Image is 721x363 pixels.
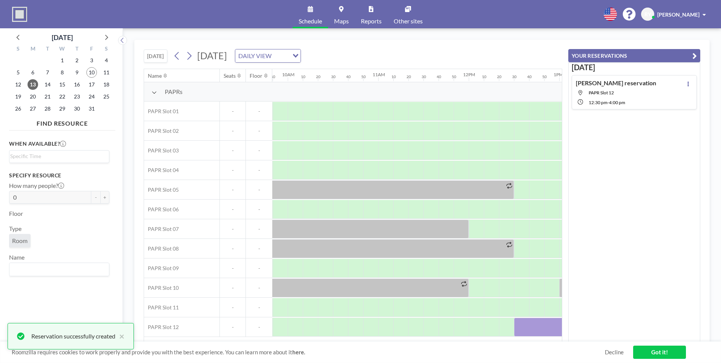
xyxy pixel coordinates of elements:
span: - [246,324,272,331]
span: - [246,206,272,213]
span: Sunday, October 19, 2025 [13,91,23,102]
div: 20 [497,74,502,79]
div: 40 [346,74,351,79]
span: Sunday, October 12, 2025 [13,79,23,90]
div: 10 [391,74,396,79]
span: - [220,147,245,154]
button: - [91,191,100,204]
span: - [246,285,272,291]
div: T [40,45,55,54]
span: - [246,108,272,115]
h4: FIND RESOURCE [9,117,115,127]
div: Seats [224,72,236,79]
div: 1PM [554,72,563,77]
span: Saturday, October 18, 2025 [101,79,112,90]
span: Wednesday, October 1, 2025 [57,55,67,66]
span: PAPRs [165,88,183,95]
span: Saturday, October 25, 2025 [101,91,112,102]
span: Thursday, October 16, 2025 [72,79,82,90]
button: + [100,191,109,204]
span: PAPR Slot 04 [144,167,179,174]
div: 30 [422,74,426,79]
span: - [246,265,272,272]
div: 20 [316,74,321,79]
div: Reservation successfully created [31,332,115,341]
span: - [220,324,245,331]
input: Search for option [10,265,105,274]
div: [DATE] [52,32,73,43]
span: Monday, October 20, 2025 [28,91,38,102]
span: Room [12,237,28,244]
div: F [84,45,99,54]
a: Got it! [633,346,686,359]
span: - [246,147,272,154]
div: S [11,45,26,54]
div: S [99,45,114,54]
a: Decline [605,349,624,356]
span: Roomzilla requires cookies to work properly and provide you with the best experience. You can lea... [12,349,605,356]
span: PAPR Slot 05 [144,186,179,193]
div: 40 [527,74,532,79]
span: PAPR Slot 08 [144,245,179,252]
div: T [69,45,84,54]
span: Sunday, October 26, 2025 [13,103,23,114]
div: Search for option [9,151,109,162]
span: - [220,265,245,272]
h3: [DATE] [572,63,697,72]
span: - [220,304,245,311]
span: - [246,128,272,134]
span: Monday, October 27, 2025 [28,103,38,114]
span: PAPR Slot 02 [144,128,179,134]
a: here. [292,349,305,355]
span: Thursday, October 30, 2025 [72,103,82,114]
div: 10 [482,74,486,79]
div: 50 [361,74,366,79]
label: Floor [9,210,23,217]
span: Thursday, October 9, 2025 [72,67,82,78]
span: 12:30 PM [589,100,607,105]
span: - [220,245,245,252]
span: Friday, October 31, 2025 [86,103,97,114]
span: Saturday, October 4, 2025 [101,55,112,66]
span: [DATE] [197,50,227,61]
span: [PERSON_NAME] [657,11,700,18]
span: Saturday, October 11, 2025 [101,67,112,78]
span: RY [644,11,651,18]
span: Reports [361,18,382,24]
span: PAPR Slot 11 [144,304,179,311]
h4: [PERSON_NAME] reservation [576,79,656,87]
span: Tuesday, October 14, 2025 [42,79,53,90]
span: - [246,226,272,232]
div: W [55,45,70,54]
div: 20 [407,74,411,79]
span: Tuesday, October 28, 2025 [42,103,53,114]
div: 12PM [463,72,475,77]
span: Wednesday, October 15, 2025 [57,79,67,90]
span: - [607,100,609,105]
span: PAPR Slot 07 [144,226,179,232]
span: Monday, October 13, 2025 [28,79,38,90]
span: Friday, October 17, 2025 [86,79,97,90]
span: - [220,186,245,193]
div: Name [148,72,162,79]
div: 11AM [373,72,385,77]
span: 4:00 PM [609,100,625,105]
span: - [220,167,245,174]
span: - [220,285,245,291]
input: Search for option [10,152,105,160]
button: close [115,332,124,341]
div: 50 [542,74,547,79]
span: PAPR Slot 12 [589,90,614,95]
span: PAPR Slot 12 [144,324,179,331]
div: M [26,45,40,54]
button: [DATE] [144,49,167,63]
div: Search for option [9,263,109,276]
span: Friday, October 3, 2025 [86,55,97,66]
span: Maps [334,18,349,24]
span: PAPR Slot 06 [144,206,179,213]
div: 50 [452,74,456,79]
span: Wednesday, October 8, 2025 [57,67,67,78]
input: Search for option [274,51,288,61]
span: - [220,108,245,115]
span: - [220,206,245,213]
